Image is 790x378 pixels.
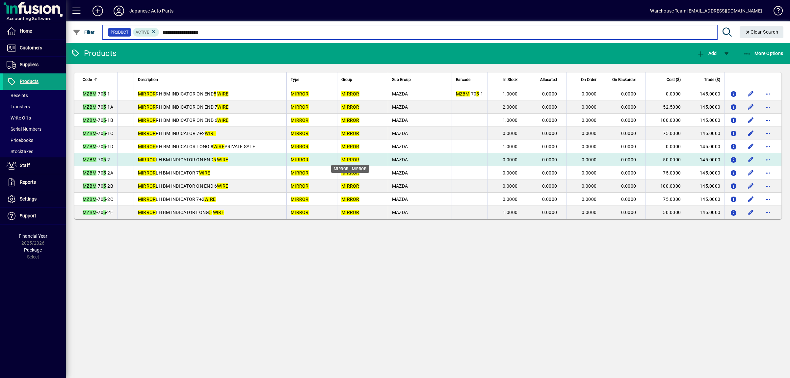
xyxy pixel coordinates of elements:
em: MIRROR [138,183,156,189]
span: On Backorder [612,76,636,83]
span: Serial Numbers [7,126,41,132]
td: 145.0000 [685,193,724,206]
span: -70 -1D [83,144,113,149]
em: MIRROR [291,91,309,96]
a: Reports [3,174,66,191]
span: Allocated [540,76,557,83]
span: 0.0000 [542,144,557,149]
span: -70 -1A [83,104,113,110]
div: On Order [570,76,602,83]
span: MAZDA [392,91,408,96]
a: Serial Numbers [3,123,66,135]
span: More Options [743,51,783,56]
em: MIRROR [138,104,156,110]
em: MIRROR [138,170,156,175]
span: Reports [20,179,36,185]
span: -70 -1B [83,118,113,123]
em: MIRROR [341,104,359,110]
em: WIRE [217,118,228,123]
span: MAZDA [392,197,408,202]
em: MZBM [83,157,96,162]
button: More options [763,194,773,204]
td: 75.0000 [645,193,685,206]
span: Package [24,247,42,253]
span: -70 -2A [83,170,113,175]
button: Add [695,47,718,59]
span: 0.0000 [582,183,597,189]
button: More options [763,181,773,191]
div: Group [341,76,384,83]
span: On Order [581,76,596,83]
em: MIRROR [341,91,359,96]
em: MZBM [83,118,96,123]
button: Edit [746,194,756,204]
button: More options [763,168,773,178]
span: -70 -1C [83,131,113,136]
span: 0.0000 [582,104,597,110]
span: 0.0000 [621,118,636,123]
span: Barcode [456,76,470,83]
span: 0.0000 [542,131,557,136]
div: Type [291,76,333,83]
em: 5 [103,104,106,110]
span: 1.0000 [503,91,518,96]
td: 0.0000 [645,140,685,153]
span: Staff [20,163,30,168]
span: Description [138,76,158,83]
td: 145.0000 [685,100,724,114]
button: More options [763,128,773,139]
em: MZBM [83,131,96,136]
em: MZBM [83,197,96,202]
a: Write Offs [3,112,66,123]
span: Products [20,79,39,84]
span: Sub Group [392,76,411,83]
span: Receipts [7,93,28,98]
span: MAZDA [392,144,408,149]
a: Staff [3,157,66,174]
span: 1.0000 [503,144,518,149]
span: MAZDA [392,210,408,215]
em: 5 [103,118,106,123]
em: MIRROR [138,144,156,149]
em: MIRROR [291,197,309,202]
span: Suppliers [20,62,39,67]
a: Customers [3,40,66,56]
span: 0.0000 [582,131,597,136]
td: 75.0000 [645,127,685,140]
em: 5 [103,197,106,202]
td: 75.0000 [645,166,685,179]
em: MZBM [83,104,96,110]
em: MIRROR [138,131,156,136]
span: Home [20,28,32,34]
span: LH BM INDICATOR ON END [138,157,228,162]
a: Knowledge Base [769,1,782,23]
button: Add [87,5,108,17]
span: -70 -1 [456,91,484,96]
span: 0.0000 [582,170,597,175]
em: MIRROR [341,170,359,175]
em: WIRE [205,131,216,136]
button: Edit [746,154,756,165]
span: -70 -2 [83,157,110,162]
a: Transfers [3,101,66,112]
span: 0.0000 [582,197,597,202]
a: Receipts [3,90,66,101]
em: MIRROR [341,144,359,149]
em: MIRROR [291,170,309,175]
em: 5 [214,91,216,96]
span: Settings [20,196,37,202]
span: 0.0000 [621,197,636,202]
em: MIRROR [291,144,309,149]
button: More options [763,102,773,112]
td: 50.0000 [645,153,685,166]
td: 145.0000 [685,206,724,219]
button: Filter [71,26,96,38]
div: Allocated [531,76,563,83]
em: MIRROR [138,210,156,215]
span: Code [83,76,92,83]
span: 0.0000 [503,131,518,136]
em: MIRROR [138,118,156,123]
td: 145.0000 [685,114,724,127]
span: 0.0000 [542,104,557,110]
span: 0.0000 [582,157,597,162]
